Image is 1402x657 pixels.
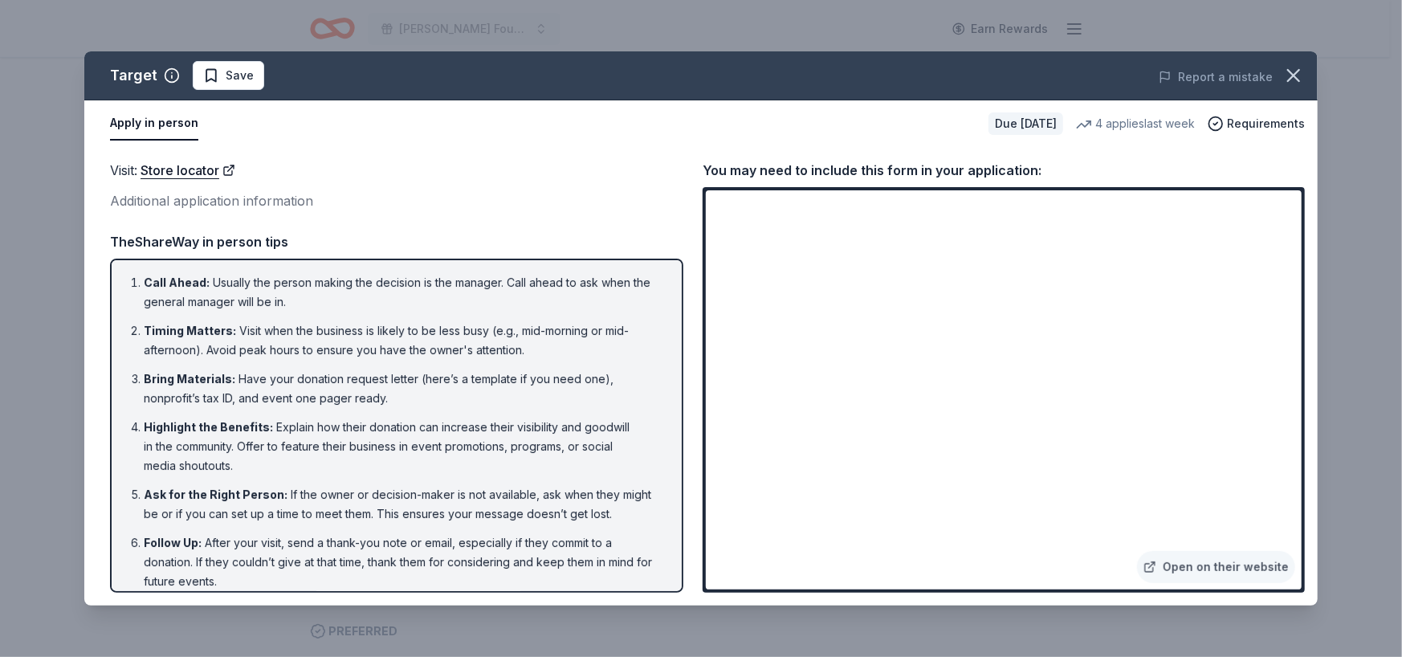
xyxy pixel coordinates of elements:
a: Store locator [141,160,235,181]
div: 4 applies last week [1076,114,1195,133]
span: Ask for the Right Person : [144,488,287,501]
span: Requirements [1227,114,1305,133]
button: Save [193,61,264,90]
div: Additional application information [110,190,683,211]
button: Report a mistake [1159,67,1273,87]
button: Requirements [1208,114,1305,133]
span: Bring Materials : [144,372,235,386]
button: Apply in person [110,107,198,141]
span: Timing Matters : [144,324,236,337]
span: Highlight the Benefits : [144,420,273,434]
span: Follow Up : [144,536,202,549]
li: If the owner or decision-maker is not available, ask when they might be or if you can set up a ti... [144,485,659,524]
span: Save [226,66,254,85]
li: Explain how their donation can increase their visibility and goodwill in the community. Offer to ... [144,418,659,475]
div: Visit : [110,160,683,181]
li: Usually the person making the decision is the manager. Call ahead to ask when the general manager... [144,273,659,312]
span: Call Ahead : [144,275,210,289]
div: TheShareWay in person tips [110,231,683,252]
li: Visit when the business is likely to be less busy (e.g., mid-morning or mid-afternoon). Avoid pea... [144,321,659,360]
a: Open on their website [1137,551,1295,583]
div: You may need to include this form in your application: [703,160,1305,181]
div: Target [110,63,157,88]
li: After your visit, send a thank-you note or email, especially if they commit to a donation. If the... [144,533,659,591]
li: Have your donation request letter (here’s a template if you need one), nonprofit’s tax ID, and ev... [144,369,659,408]
div: Due [DATE] [988,112,1063,135]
